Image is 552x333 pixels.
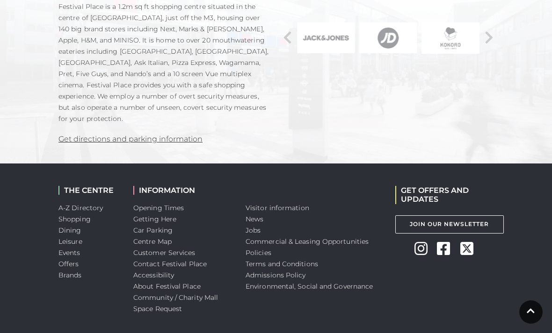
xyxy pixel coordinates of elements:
[58,135,203,143] a: Get directions and parking information
[133,282,201,290] a: About Festival Place
[246,204,309,212] a: Visitor information
[395,215,504,234] a: Join Our Newsletter
[58,226,81,234] a: Dining
[133,293,218,313] a: Community / Charity Mall Space Request
[58,260,79,268] a: Offers
[133,248,196,257] a: Customer Services
[133,215,176,223] a: Getting Here
[133,226,173,234] a: Car Parking
[58,186,119,195] h2: THE CENTRE
[133,271,174,279] a: Accessibility
[133,260,207,268] a: Contact Festival Place
[395,186,494,204] h2: GET OFFERS AND UPDATES
[133,237,172,246] a: Centre Map
[246,271,306,279] a: Admissions Policy
[58,237,82,246] a: Leisure
[133,204,184,212] a: Opening Times
[58,271,82,279] a: Brands
[246,248,271,257] a: Policies
[58,1,269,124] p: Festival Place is a 1.2m sq ft shopping centre situated in the centre of [GEOGRAPHIC_DATA], just ...
[246,260,318,268] a: Terms and Conditions
[246,215,263,223] a: News
[133,186,232,195] h2: INFORMATION
[246,282,373,290] a: Environmental, Social and Governance
[58,204,103,212] a: A-Z Directory
[246,237,369,246] a: Commercial & Leasing Opportunities
[58,248,80,257] a: Events
[58,215,91,223] a: Shopping
[246,226,261,234] a: Jobs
